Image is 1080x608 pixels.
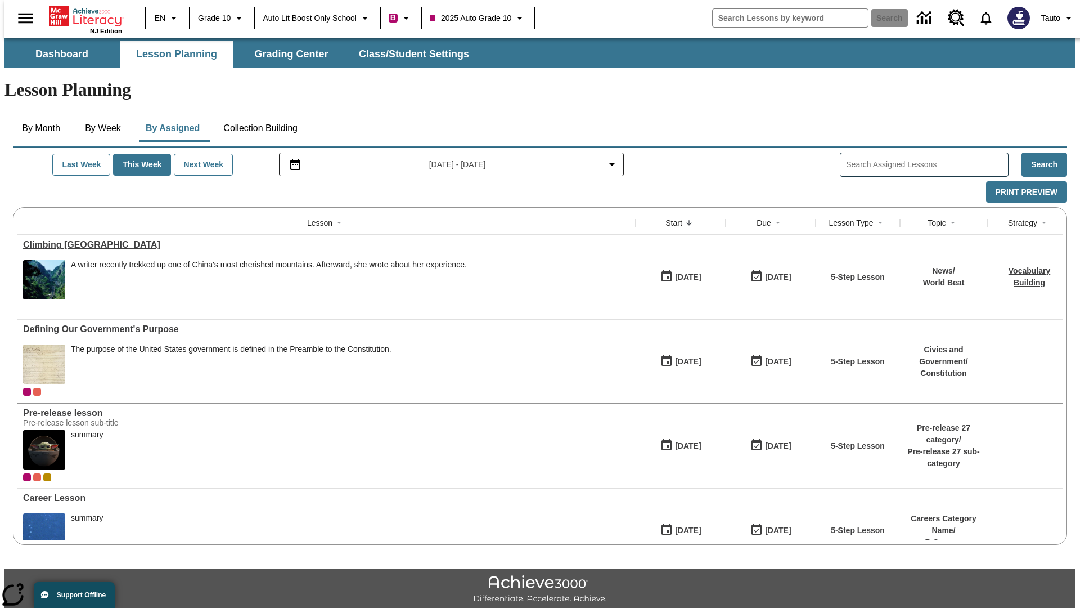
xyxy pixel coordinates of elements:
[713,9,868,27] input: search field
[23,324,630,334] div: Defining Our Government's Purpose
[23,513,65,553] img: fish
[831,356,885,368] p: 5-Step Lesson
[193,8,250,28] button: Grade: Grade 10, Select a grade
[23,473,31,481] div: Current Class
[49,5,122,28] a: Home
[1001,3,1037,33] button: Select a new avatar
[831,525,885,537] p: 5-Step Lesson
[1041,12,1060,24] span: Tauto
[746,435,795,457] button: 01/25/26: Last day the lesson can be accessed
[33,473,41,481] div: OL 2025 Auto Grade 11
[746,520,795,541] button: 01/17/26: Last day the lesson can be accessed
[986,181,1067,203] button: Print Preview
[4,79,1075,100] h1: Lesson Planning
[71,345,391,354] div: The purpose of the United States government is defined in the Preamble to the Constitution.
[258,8,376,28] button: School: Auto Lit Boost only School, Select your school
[771,216,785,230] button: Sort
[829,217,873,229] div: Lesson Type
[52,154,110,176] button: Last Week
[675,355,701,369] div: [DATE]
[425,8,531,28] button: Class: 2025 Auto Grade 10, Select your class
[923,277,965,289] p: World Beat
[23,240,630,250] a: Climbing Mount Tai, Lessons
[906,513,982,537] p: Careers Category Name /
[23,388,31,396] div: Current Class
[23,430,65,470] img: hero alt text
[656,520,705,541] button: 01/13/25: First time the lesson was available
[656,351,705,372] button: 07/01/25: First time the lesson was available
[923,265,965,277] p: News /
[71,430,103,470] div: summary
[675,439,701,453] div: [DATE]
[665,217,682,229] div: Start
[906,537,982,548] p: B Careers
[765,270,791,284] div: [DATE]
[874,216,887,230] button: Sort
[71,513,103,553] div: summary
[9,2,42,35] button: Open side menu
[23,240,630,250] div: Climbing Mount Tai
[906,422,982,446] p: Pre-release 27 category /
[350,41,478,68] button: Class/Student Settings
[831,440,885,452] p: 5-Step Lesson
[384,8,417,28] button: Boost Class color is violet red. Change class color
[746,266,795,288] button: 06/30/26: Last day the lesson can be accessed
[23,493,630,503] div: Career Lesson
[71,430,103,440] div: summary
[941,3,971,33] a: Resource Center, Will open in new tab
[682,216,696,230] button: Sort
[765,355,791,369] div: [DATE]
[71,260,467,270] div: A writer recently trekked up one of China's most cherished mountains. Afterward, she wrote about ...
[43,473,51,481] div: New 2025 class
[429,159,486,171] span: [DATE] - [DATE]
[137,115,209,142] button: By Assigned
[4,41,479,68] div: SubNavbar
[150,8,186,28] button: Language: EN, Select a language
[23,408,630,418] a: Pre-release lesson, Lessons
[1009,266,1050,287] a: Vocabulary Building
[605,158,619,171] svg: Collapse Date Range Filter
[656,266,705,288] button: 07/22/25: First time the lesson was available
[473,575,607,604] img: Achieve3000 Differentiate Accelerate Achieve
[33,388,41,396] span: OL 2025 Auto Grade 11
[284,158,619,171] button: Select the date range menu item
[71,345,391,384] div: The purpose of the United States government is defined in the Preamble to the Constitution.
[906,344,982,368] p: Civics and Government /
[71,260,467,299] div: A writer recently trekked up one of China's most cherished mountains. Afterward, she wrote about ...
[846,157,1008,173] input: Search Assigned Lessons
[71,513,103,523] div: summary
[90,28,122,34] span: NJ Edition
[831,271,885,283] p: 5-Step Lesson
[675,524,701,538] div: [DATE]
[23,345,65,384] img: This historic document written in calligraphic script on aged parchment, is the Preamble of the C...
[910,3,941,34] a: Data Center
[23,260,65,299] img: 6000 stone steps to climb Mount Tai in Chinese countryside
[946,216,960,230] button: Sort
[1008,217,1037,229] div: Strategy
[23,418,192,427] div: Pre-release lesson sub-title
[113,154,171,176] button: This Week
[765,439,791,453] div: [DATE]
[174,154,233,176] button: Next Week
[13,115,69,142] button: By Month
[928,217,946,229] div: Topic
[23,324,630,334] a: Defining Our Government's Purpose, Lessons
[675,270,701,284] div: [DATE]
[214,115,307,142] button: Collection Building
[307,217,332,229] div: Lesson
[906,368,982,379] p: Constitution
[4,38,1075,68] div: SubNavbar
[198,12,231,24] span: Grade 10
[155,12,165,24] span: EN
[765,524,791,538] div: [DATE]
[1007,7,1030,29] img: Avatar
[1037,8,1080,28] button: Profile/Settings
